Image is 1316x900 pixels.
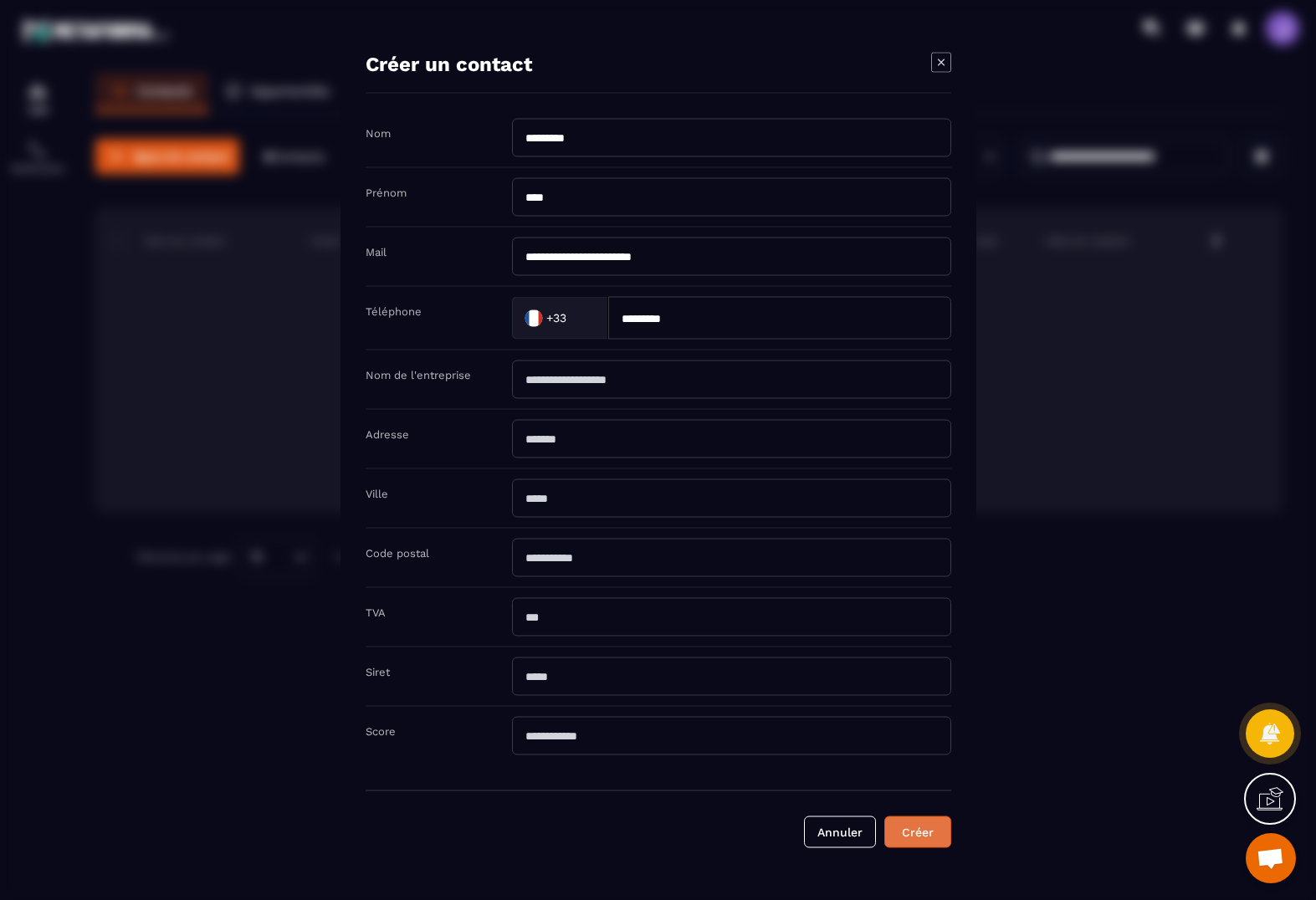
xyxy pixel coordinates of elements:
label: Code postal [366,547,429,560]
img: Country Flag [516,301,550,335]
h4: Créer un contact [366,53,532,76]
input: Search for option [570,305,591,330]
label: Siret [366,666,390,678]
div: Ouvrir le chat [1246,833,1296,883]
label: Ville [366,488,388,500]
label: Adresse [366,428,409,441]
button: Annuler [804,816,876,848]
label: Mail [366,246,387,258]
label: Nom [366,127,391,140]
label: Prénom [366,187,407,199]
span: +33 [545,309,566,326]
label: Nom de l'entreprise [366,369,471,381]
button: Créer [884,816,951,848]
div: Search for option [512,297,608,340]
label: TVA [366,606,386,619]
label: Score [366,725,396,738]
label: Téléphone [366,305,422,318]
